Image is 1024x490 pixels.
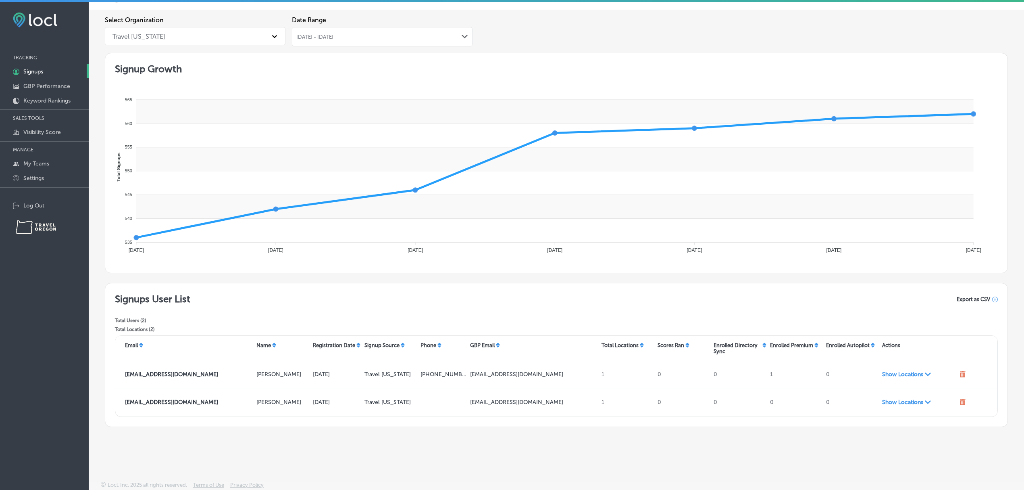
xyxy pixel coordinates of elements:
p: redbandlodge@gmail.com [125,371,253,378]
div: 0 [767,396,823,410]
p: Enrolled Directory Sync [714,342,761,354]
p: Total Users ( 2 ) [115,318,190,323]
div: 0 [710,368,766,382]
tspan: 535 [125,240,132,245]
p: Locl, Inc. 2025 all rights reserved. [108,482,187,488]
span: [DATE] - [DATE] [296,34,333,40]
p: [DATE] [313,371,361,378]
tspan: [DATE] [826,247,842,253]
p: Travel [US_STATE] [364,371,417,378]
span: Show Locations [882,399,957,406]
span: Remove user from your referral organization. [959,371,966,379]
img: Travel Oregon [16,220,56,234]
p: Settings [23,175,44,182]
tspan: 540 [125,216,132,221]
span: Remove user from your referral organization. [959,399,966,407]
p: Enrolled Autopilot [826,342,870,348]
p: Scores Ran [658,342,684,348]
p: Travel [US_STATE] [364,399,417,406]
p: [DATE] [313,399,361,406]
h2: Signups User List [115,293,190,305]
strong: [EMAIL_ADDRESS][DOMAIN_NAME] [125,399,218,406]
div: 0 [654,368,710,382]
p: Phone [420,342,436,348]
h2: Signup Growth [115,63,998,75]
tspan: 545 [125,192,132,197]
div: 1 [598,396,654,410]
p: Signups [23,68,43,75]
div: 0 [654,396,710,410]
strong: [EMAIL_ADDRESS][DOMAIN_NAME] [125,371,218,378]
div: Travel [US_STATE] [112,32,165,40]
p: Name [256,342,271,348]
tspan: 565 [125,97,132,102]
p: Keyword Rankings [23,97,71,104]
p: laneyaldridge29@gmail.com [125,399,253,406]
label: Select Organization [105,16,285,24]
tspan: [DATE] [547,247,562,253]
p: Enrolled Premium [770,342,813,348]
label: Date Range [292,16,472,24]
tspan: 560 [125,121,132,126]
tspan: [DATE] [966,247,981,253]
div: 0 [710,396,766,410]
p: Registration Date [313,342,355,348]
p: theserootspeonyfarm@gmail.com [470,399,598,406]
p: Actions [882,342,900,348]
tspan: [DATE] [408,247,423,253]
p: My Teams [23,160,49,167]
p: Log Out [23,202,44,209]
p: Signup Source [364,342,400,348]
p: Visibility Score [23,129,61,136]
tspan: [DATE] [687,247,702,253]
p: redbandlodge@gmail.com [470,371,598,378]
p: Total Locations [601,342,639,348]
tspan: 555 [125,144,132,149]
div: 0 [823,368,879,382]
span: Export as CSV [957,296,990,302]
p: [PHONE_NUMBER] [420,371,467,378]
p: Email [125,342,138,348]
p: Laney Aldridge [256,399,309,406]
div: 1 [767,368,823,382]
span: Show Locations [882,371,957,378]
div: 1 [598,368,654,382]
tspan: [DATE] [129,247,144,253]
p: GBP Performance [23,83,70,90]
div: 0 [823,396,879,410]
text: Total Signups [116,153,121,182]
tspan: 550 [125,168,132,173]
tspan: [DATE] [268,247,283,253]
p: GBP Email [470,342,495,348]
img: fda3e92497d09a02dc62c9cd864e3231.png [13,13,57,27]
p: Kathleen Willis [256,371,309,378]
p: Total Locations ( 2 ) [115,327,190,332]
